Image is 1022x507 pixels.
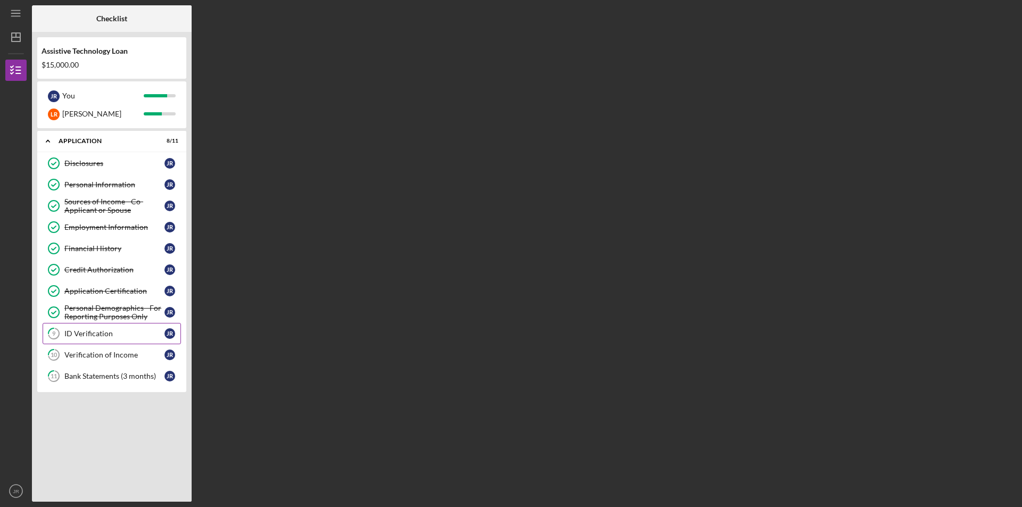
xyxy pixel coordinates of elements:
[43,344,181,365] a: 10Verification of IncomeJR
[43,238,181,259] a: Financial HistoryJR
[43,259,181,280] a: Credit AuthorizationJR
[52,330,56,337] tspan: 9
[13,488,19,494] text: JR
[51,373,57,380] tspan: 11
[96,14,127,23] b: Checklist
[43,280,181,302] a: Application CertificationJR
[64,180,164,189] div: Personal Information
[48,90,60,102] div: J R
[43,153,181,174] a: DisclosuresJR
[64,159,164,168] div: Disclosures
[164,179,175,190] div: J R
[164,371,175,381] div: J R
[164,222,175,232] div: J R
[164,307,175,318] div: J R
[64,287,164,295] div: Application Certification
[43,302,181,323] a: Personal Demographics - For Reporting Purposes OnlyJR
[42,47,182,55] div: Assistive Technology Loan
[64,223,164,231] div: Employment Information
[64,329,164,338] div: ID Verification
[64,372,164,380] div: Bank Statements (3 months)
[64,351,164,359] div: Verification of Income
[164,328,175,339] div: J R
[51,352,57,359] tspan: 10
[43,365,181,387] a: 11Bank Statements (3 months)JR
[164,201,175,211] div: J R
[164,158,175,169] div: J R
[42,61,182,69] div: $15,000.00
[5,480,27,502] button: JR
[48,109,60,120] div: L R
[164,286,175,296] div: J R
[62,105,144,123] div: [PERSON_NAME]
[43,217,181,238] a: Employment InformationJR
[43,195,181,217] a: Sources of Income - Co-Applicant or SpouseJR
[64,197,164,214] div: Sources of Income - Co-Applicant or Spouse
[159,138,178,144] div: 8 / 11
[59,138,152,144] div: Application
[164,243,175,254] div: J R
[62,87,144,105] div: You
[64,304,164,321] div: Personal Demographics - For Reporting Purposes Only
[164,264,175,275] div: J R
[64,265,164,274] div: Credit Authorization
[164,350,175,360] div: J R
[43,323,181,344] a: 9ID VerificationJR
[64,244,164,253] div: Financial History
[43,174,181,195] a: Personal InformationJR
